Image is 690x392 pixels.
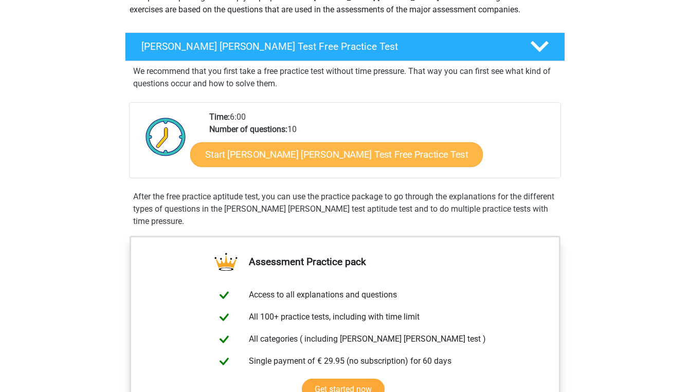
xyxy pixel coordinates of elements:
a: Start [PERSON_NAME] [PERSON_NAME] Test Free Practice Test [190,142,483,167]
div: After the free practice aptitude test, you can use the practice package to go through the explana... [129,191,561,228]
b: Number of questions: [209,124,287,134]
h4: [PERSON_NAME] [PERSON_NAME] Test Free Practice Test [141,41,514,52]
div: 6:00 10 [202,111,560,178]
img: Clock [140,111,192,162]
a: [PERSON_NAME] [PERSON_NAME] Test Free Practice Test [121,32,569,61]
p: We recommend that you first take a free practice test without time pressure. That way you can fir... [133,65,557,90]
b: Time: [209,112,230,122]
